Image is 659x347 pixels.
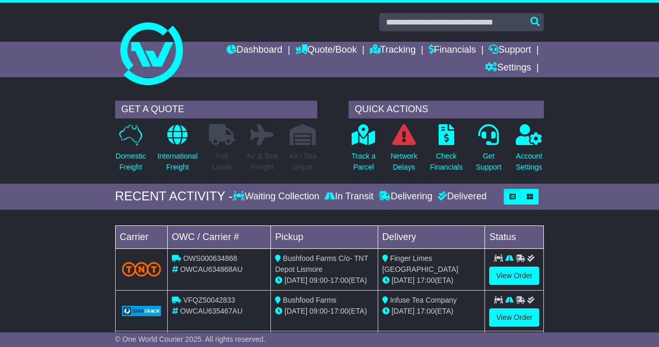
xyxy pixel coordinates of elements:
div: QUICK ACTIONS [349,101,544,118]
p: International Freight [157,151,197,173]
span: OWS000634868 [183,254,238,262]
a: GetSupport [475,124,502,178]
a: Dashboard [227,42,282,59]
a: Track aParcel [351,124,376,178]
span: [DATE] [284,276,307,284]
div: (ETA) [382,306,481,317]
span: Bushfood Farms [283,296,337,304]
span: Infuse Tea Company [390,296,457,304]
a: Settings [485,59,531,77]
div: - (ETA) [275,306,374,317]
p: Full Loads [209,151,235,173]
td: Status [485,225,544,248]
a: InternationalFreight [157,124,198,178]
span: 09:00 [309,307,328,315]
span: Bushfood Farms C/o- TNT Depot Lismore [275,254,368,273]
a: Tracking [370,42,416,59]
a: DomesticFreight [115,124,146,178]
span: 17:00 [330,276,349,284]
div: In Transit [322,191,376,202]
div: RECENT ACTIVITY - [115,189,233,204]
p: Account Settings [516,151,542,173]
div: (ETA) [382,275,481,286]
img: GetCarrierServiceLogo [122,306,161,316]
span: OWCAU634868AU [180,265,243,273]
p: Network Delays [391,151,417,173]
p: Domestic Freight [116,151,146,173]
p: Track a Parcel [352,151,376,173]
img: TNT_Domestic.png [122,262,161,276]
a: Support [489,42,531,59]
span: © One World Courier 2025. All rights reserved. [115,335,266,343]
div: Waiting Collection [233,191,322,202]
div: Delivered [435,191,487,202]
span: 09:00 [309,276,328,284]
a: View Order [489,267,539,285]
td: OWC / Carrier # [167,225,270,248]
a: Quote/Book [295,42,357,59]
span: [DATE] [392,276,415,284]
td: Pickup [271,225,378,248]
p: Get Support [476,151,501,173]
a: CheckFinancials [429,124,463,178]
span: [DATE] [284,307,307,315]
a: AccountSettings [515,124,543,178]
span: Finger Limes [GEOGRAPHIC_DATA] [382,254,458,273]
p: Air / Sea Depot [289,151,317,173]
div: Delivering [376,191,435,202]
p: Air & Sea Freight [246,151,277,173]
div: GET A QUOTE [115,101,317,118]
span: 17:00 [417,307,435,315]
span: VFQZ50042833 [183,296,235,304]
a: Financials [429,42,476,59]
a: View Order [489,308,539,327]
td: Carrier [115,225,167,248]
td: Delivery [378,225,485,248]
span: 17:00 [330,307,349,315]
span: [DATE] [392,307,415,315]
span: OWCAU635467AU [180,307,243,315]
a: NetworkDelays [390,124,418,178]
div: - (ETA) [275,275,374,286]
p: Check Financials [430,151,463,173]
span: 17:00 [417,276,435,284]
